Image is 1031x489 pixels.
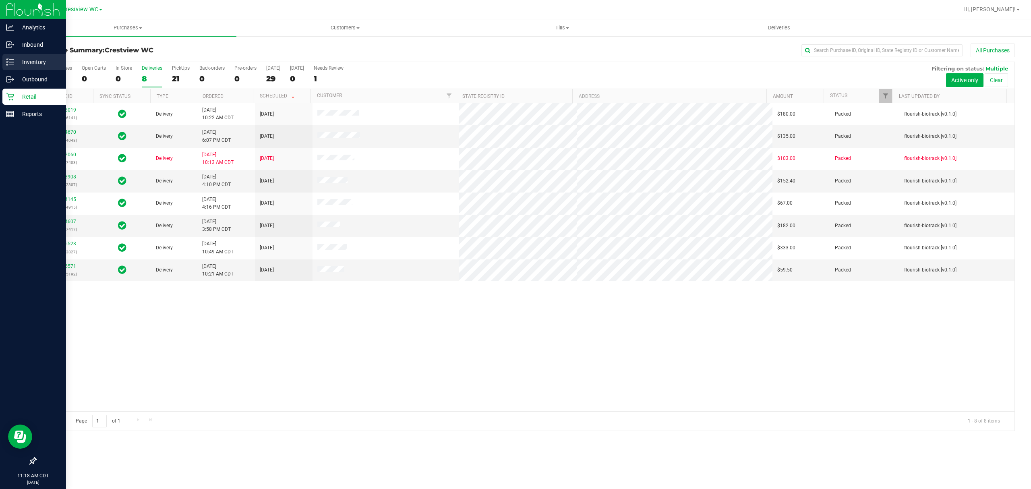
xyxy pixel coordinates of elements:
[14,57,62,67] p: Inventory
[62,6,98,13] span: Crestview WC
[777,266,793,274] span: $59.50
[118,131,126,142] span: In Sync
[54,174,76,180] a: 12003908
[830,93,847,98] a: Status
[118,220,126,231] span: In Sync
[904,222,956,230] span: flourish-biotrack [v0.1.0]
[260,93,296,99] a: Scheduled
[260,155,274,162] span: [DATE]
[118,264,126,276] span: In Sync
[290,74,304,83] div: 0
[142,74,162,83] div: 8
[202,106,234,122] span: [DATE] 10:22 AM CDT
[82,74,106,83] div: 0
[835,199,851,207] span: Packed
[971,44,1015,57] button: All Purchases
[54,219,76,224] a: 12004607
[260,244,274,252] span: [DATE]
[777,222,795,230] span: $182.00
[99,93,130,99] a: Sync Status
[118,108,126,120] span: In Sync
[946,73,983,87] button: Active only
[266,65,280,71] div: [DATE]
[35,47,362,54] h3: Purchase Summary:
[835,133,851,140] span: Packed
[6,75,14,83] inline-svg: Outbound
[777,244,795,252] span: $333.00
[118,153,126,164] span: In Sync
[6,41,14,49] inline-svg: Inbound
[92,415,107,427] input: 1
[904,199,956,207] span: flourish-biotrack [v0.1.0]
[454,24,670,31] span: Tills
[118,175,126,186] span: In Sync
[443,89,456,103] a: Filter
[963,6,1016,12] span: Hi, [PERSON_NAME]!
[156,199,173,207] span: Delivery
[899,93,940,99] a: Last Updated By
[260,266,274,274] span: [DATE]
[777,133,795,140] span: $135.00
[777,177,795,185] span: $152.40
[773,93,793,99] a: Amount
[801,44,963,56] input: Search Purchase ID, Original ID, State Registry ID or Customer Name...
[671,19,888,36] a: Deliveries
[6,58,14,66] inline-svg: Inventory
[156,244,173,252] span: Delivery
[4,472,62,479] p: 11:18 AM CDT
[142,65,162,71] div: Deliveries
[234,65,257,71] div: Pre-orders
[172,65,190,71] div: PickUps
[453,19,671,36] a: Tills
[572,89,766,103] th: Address
[904,155,956,162] span: flourish-biotrack [v0.1.0]
[202,240,234,255] span: [DATE] 10:49 AM CDT
[19,24,236,31] span: Purchases
[14,92,62,102] p: Retail
[202,263,234,278] span: [DATE] 10:21 AM CDT
[54,152,76,157] a: 12002060
[835,177,851,185] span: Packed
[462,93,505,99] a: State Registry ID
[260,177,274,185] span: [DATE]
[69,415,127,427] span: Page of 1
[777,199,793,207] span: $67.00
[156,177,173,185] span: Delivery
[6,23,14,31] inline-svg: Analytics
[260,133,274,140] span: [DATE]
[904,177,956,185] span: flourish-biotrack [v0.1.0]
[8,425,32,449] iframe: Resource center
[835,110,851,118] span: Packed
[172,74,190,83] div: 21
[14,75,62,84] p: Outbound
[835,266,851,274] span: Packed
[314,65,344,71] div: Needs Review
[156,110,173,118] span: Delivery
[54,129,76,135] a: 11994670
[118,242,126,253] span: In Sync
[835,244,851,252] span: Packed
[14,40,62,50] p: Inbound
[260,222,274,230] span: [DATE]
[234,74,257,83] div: 0
[199,65,225,71] div: Back-orders
[835,222,851,230] span: Packed
[6,110,14,118] inline-svg: Reports
[118,197,126,209] span: In Sync
[116,65,132,71] div: In Store
[237,24,453,31] span: Customers
[961,415,1006,427] span: 1 - 8 of 8 items
[19,19,236,36] a: Purchases
[54,241,76,247] a: 12006523
[6,93,14,101] inline-svg: Retail
[904,244,956,252] span: flourish-biotrack [v0.1.0]
[54,197,76,202] a: 12004145
[202,173,231,189] span: [DATE] 4:10 PM CDT
[904,266,956,274] span: flourish-biotrack [v0.1.0]
[156,266,173,274] span: Delivery
[317,93,342,98] a: Customer
[157,93,168,99] a: Type
[14,109,62,119] p: Reports
[4,479,62,485] p: [DATE]
[985,65,1008,72] span: Multiple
